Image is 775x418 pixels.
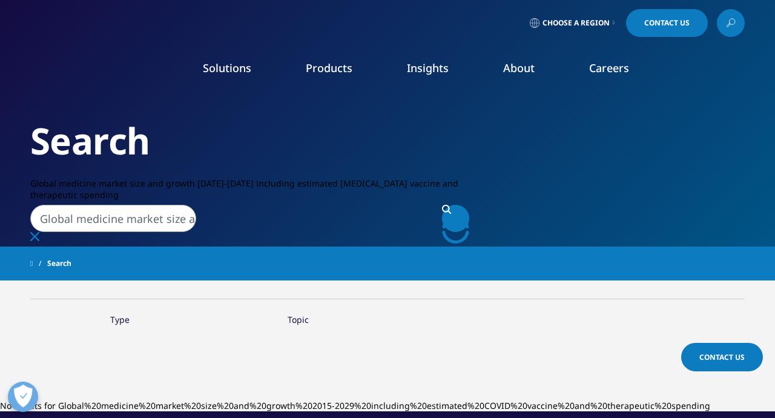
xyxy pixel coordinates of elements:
svg: Search [442,205,451,214]
span: Choose a Region [542,18,610,28]
svg: Clear [30,232,39,241]
button: Open Preferences [8,382,38,412]
a: Solutions [203,61,251,75]
a: Search [442,205,469,232]
a: Insights [407,61,449,75]
div: Clear [30,232,503,244]
a: Contact Us [626,9,708,37]
div: Type facet. [110,314,130,325]
svg: Loading [442,216,469,244]
span: Contact Us [699,352,745,362]
a: Products [306,61,352,75]
a: About [503,61,535,75]
a: Careers [589,61,629,75]
span: Contact Us [644,19,690,27]
h2: Search [30,118,745,164]
div: Topic facet. [288,314,309,325]
span: Search [47,253,71,274]
input: Search [30,205,196,232]
span: Global medicine market size and growth [DATE]-[DATE] including estimated [MEDICAL_DATA] vaccine a... [30,177,458,201]
nav: Primary [132,42,745,99]
a: Contact Us [681,343,763,371]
